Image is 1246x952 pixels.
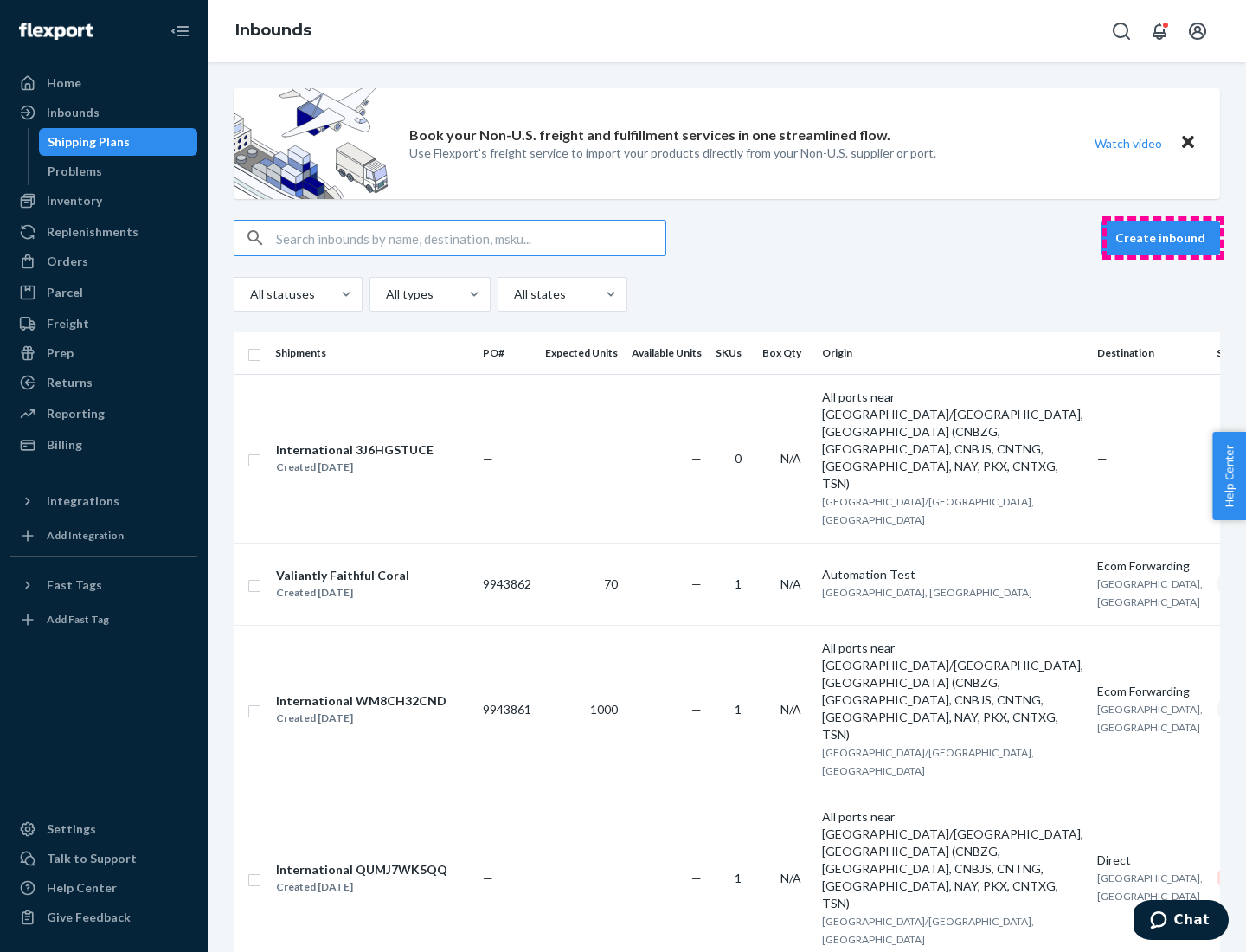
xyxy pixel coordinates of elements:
[822,915,1034,946] span: [GEOGRAPHIC_DATA]/[GEOGRAPHIC_DATA], [GEOGRAPHIC_DATA]
[1177,131,1199,156] button: Close
[822,389,1083,492] div: All ports near [GEOGRAPHIC_DATA]/[GEOGRAPHIC_DATA], [GEOGRAPHIC_DATA] (CNBZG, [GEOGRAPHIC_DATA], ...
[10,400,197,428] a: Reporting
[276,710,446,727] div: Created [DATE]
[47,820,96,838] div: Settings
[1134,900,1229,943] iframe: Opens a widget where you can chat to one of our agents
[476,332,538,374] th: PO#
[1212,432,1246,520] button: Help Center
[10,815,197,843] a: Settings
[48,133,130,151] div: Shipping Plans
[815,332,1090,374] th: Origin
[10,339,197,367] a: Prep
[1097,703,1203,734] span: [GEOGRAPHIC_DATA], [GEOGRAPHIC_DATA]
[822,566,1083,583] div: Automation Test
[47,374,93,391] div: Returns
[48,163,102,180] div: Problems
[47,315,89,332] div: Freight
[780,871,801,885] span: N/A
[10,845,197,872] button: Talk to Support
[276,861,447,878] div: International QUMJ7WK5QQ
[822,586,1032,599] span: [GEOGRAPHIC_DATA], [GEOGRAPHIC_DATA]
[276,692,446,710] div: International WM8CH32CND
[483,871,493,885] span: —
[822,495,1034,526] span: [GEOGRAPHIC_DATA]/[GEOGRAPHIC_DATA], [GEOGRAPHIC_DATA]
[691,576,702,591] span: —
[248,286,250,303] input: All statuses
[709,332,755,374] th: SKUs
[483,451,493,466] span: —
[47,576,102,594] div: Fast Tags
[10,279,197,306] a: Parcel
[47,253,88,270] div: Orders
[10,571,197,599] button: Fast Tags
[1142,14,1177,48] button: Open notifications
[39,158,198,185] a: Problems
[1097,872,1203,903] span: [GEOGRAPHIC_DATA], [GEOGRAPHIC_DATA]
[1097,557,1203,575] div: Ecom Forwarding
[409,125,890,145] p: Book your Non-U.S. freight and fulfillment services in one streamlined flow.
[780,576,801,591] span: N/A
[1083,131,1173,156] button: Watch video
[47,74,81,92] div: Home
[780,451,801,466] span: N/A
[1097,683,1203,700] div: Ecom Forwarding
[276,584,409,601] div: Created [DATE]
[47,879,117,897] div: Help Center
[10,522,197,550] a: Add Integration
[1090,332,1210,374] th: Destination
[19,23,93,40] img: Flexport logo
[10,310,197,338] a: Freight
[10,904,197,931] button: Give Feedback
[691,451,702,466] span: —
[47,344,74,362] div: Prep
[476,625,538,794] td: 9943861
[276,459,434,476] div: Created [DATE]
[735,451,742,466] span: 0
[47,223,138,241] div: Replenishments
[780,702,801,717] span: N/A
[47,492,119,510] div: Integrations
[276,567,409,584] div: Valiantly Faithful Coral
[10,431,197,459] a: Billing
[10,218,197,246] a: Replenishments
[163,14,197,48] button: Close Navigation
[47,104,100,121] div: Inbounds
[384,286,386,303] input: All types
[47,405,105,422] div: Reporting
[822,808,1083,912] div: All ports near [GEOGRAPHIC_DATA]/[GEOGRAPHIC_DATA], [GEOGRAPHIC_DATA] (CNBZG, [GEOGRAPHIC_DATA], ...
[47,528,124,543] div: Add Integration
[1097,451,1108,466] span: —
[276,878,447,896] div: Created [DATE]
[755,332,815,374] th: Box Qty
[222,6,325,56] ol: breadcrumbs
[10,487,197,515] button: Integrations
[590,702,618,717] span: 1000
[10,187,197,215] a: Inventory
[10,606,197,634] a: Add Fast Tag
[10,874,197,902] a: Help Center
[735,576,742,591] span: 1
[47,436,82,453] div: Billing
[822,746,1034,777] span: [GEOGRAPHIC_DATA]/[GEOGRAPHIC_DATA], [GEOGRAPHIC_DATA]
[10,69,197,97] a: Home
[10,248,197,275] a: Orders
[822,640,1083,743] div: All ports near [GEOGRAPHIC_DATA]/[GEOGRAPHIC_DATA], [GEOGRAPHIC_DATA] (CNBZG, [GEOGRAPHIC_DATA], ...
[39,128,198,156] a: Shipping Plans
[1104,14,1139,48] button: Open Search Box
[1097,577,1203,608] span: [GEOGRAPHIC_DATA], [GEOGRAPHIC_DATA]
[47,284,83,301] div: Parcel
[10,369,197,396] a: Returns
[1097,852,1203,869] div: Direct
[1101,221,1220,255] button: Create inbound
[276,221,665,255] input: Search inbounds by name, destination, msku...
[409,145,936,162] p: Use Flexport’s freight service to import your products directly from your Non-U.S. supplier or port.
[735,871,742,885] span: 1
[268,332,476,374] th: Shipments
[538,332,625,374] th: Expected Units
[47,850,137,867] div: Talk to Support
[512,286,514,303] input: All states
[235,21,311,40] a: Inbounds
[625,332,709,374] th: Available Units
